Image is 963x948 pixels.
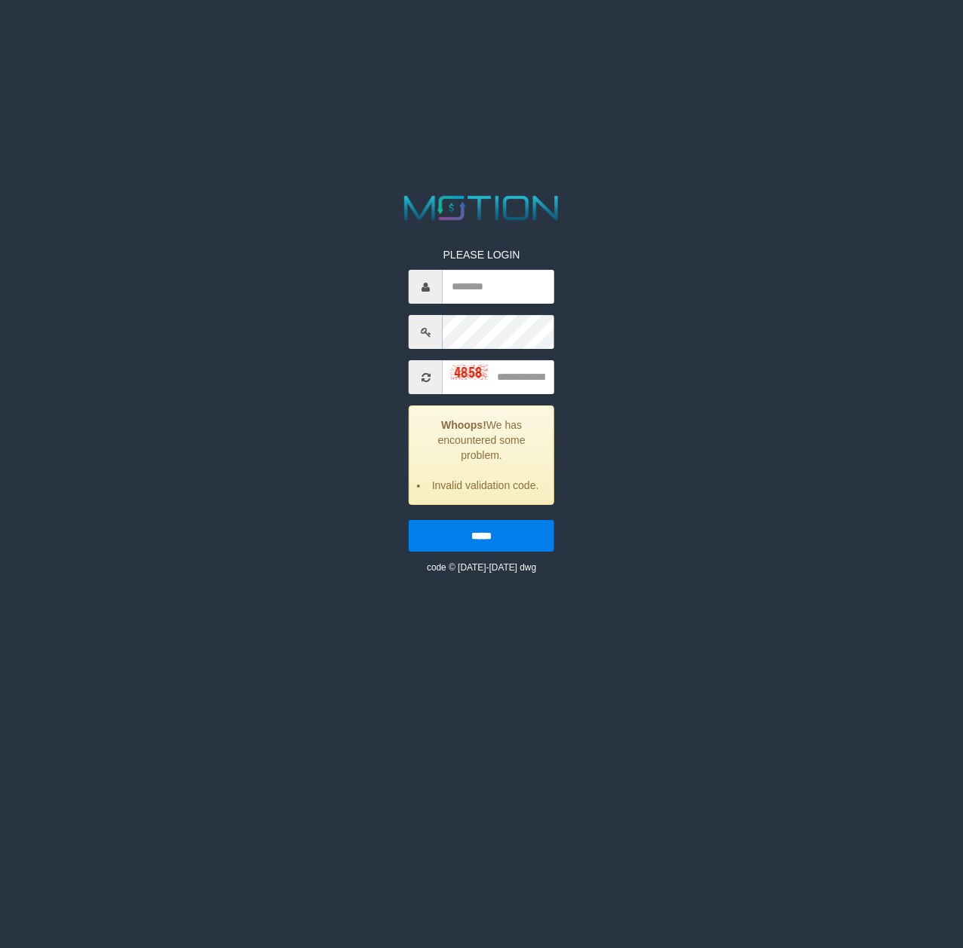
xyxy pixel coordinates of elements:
li: Invalid validation code. [428,478,542,493]
img: MOTION_logo.png [397,191,566,225]
strong: Whoops! [441,419,486,431]
small: code © [DATE]-[DATE] dwg [427,562,536,573]
p: PLEASE LOGIN [409,247,554,262]
div: We has encountered some problem. [409,405,554,505]
img: captcha [450,365,488,380]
